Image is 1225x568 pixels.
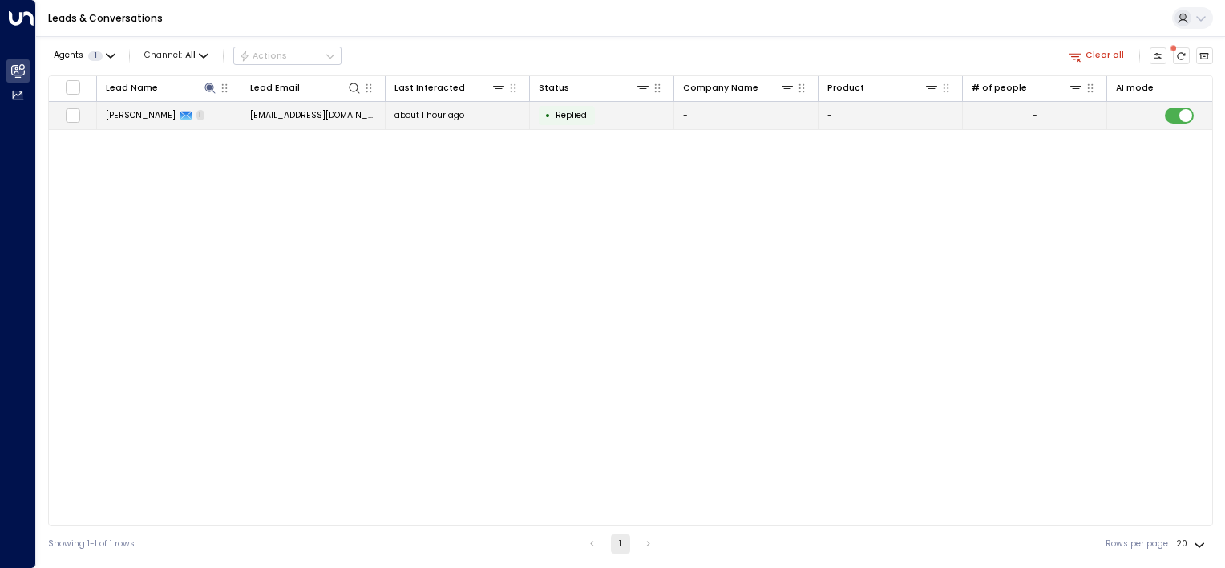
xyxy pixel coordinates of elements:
[1033,109,1037,121] div: -
[185,51,196,60] span: All
[106,80,218,95] div: Lead Name
[48,538,135,550] div: Showing 1-1 of 1 rows
[106,109,176,121] span: Alexa Martin
[539,80,651,95] div: Status
[1196,47,1214,65] button: Archived Leads
[683,81,758,95] div: Company Name
[972,81,1027,95] div: # of people
[1116,81,1154,95] div: AI mode
[556,109,587,121] span: Replied
[683,80,795,95] div: Company Name
[54,51,83,60] span: Agents
[1064,47,1130,64] button: Clear all
[827,80,940,95] div: Product
[819,102,963,130] td: -
[233,47,342,66] button: Actions
[972,80,1084,95] div: # of people
[582,534,659,554] nav: pagination navigation
[1150,47,1167,65] button: Customize
[239,51,288,62] div: Actions
[1173,47,1191,65] span: There are new threads available. Refresh the grid to view the latest updates.
[250,109,377,121] span: alexa.mart0303@gmail.com
[394,80,507,95] div: Last Interacted
[139,47,213,64] button: Channel:All
[88,51,103,61] span: 1
[250,81,300,95] div: Lead Email
[250,80,362,95] div: Lead Email
[196,110,205,120] span: 1
[674,102,819,130] td: -
[65,79,80,95] span: Toggle select all
[106,81,158,95] div: Lead Name
[233,47,342,66] div: Button group with a nested menu
[48,47,119,64] button: Agents1
[65,108,80,123] span: Toggle select row
[539,81,569,95] div: Status
[394,109,464,121] span: about 1 hour ago
[139,47,213,64] span: Channel:
[827,81,864,95] div: Product
[611,534,630,554] button: page 1
[394,81,465,95] div: Last Interacted
[1176,534,1208,554] div: 20
[1106,538,1170,550] label: Rows per page:
[545,105,551,126] div: •
[48,11,163,25] a: Leads & Conversations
